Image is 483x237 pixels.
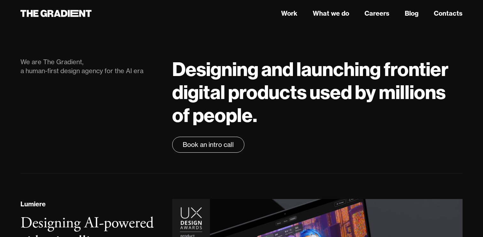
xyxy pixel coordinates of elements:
a: Work [281,9,297,18]
div: Lumiere [20,199,46,209]
a: Blog [405,9,418,18]
a: What we do [313,9,349,18]
h1: Designing and launching frontier digital products used by millions of people. [172,57,463,126]
a: Careers [364,9,389,18]
a: Book an intro call [172,137,244,153]
a: Contacts [434,9,463,18]
div: We are The Gradient, a human-first design agency for the AI era [20,57,159,75]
